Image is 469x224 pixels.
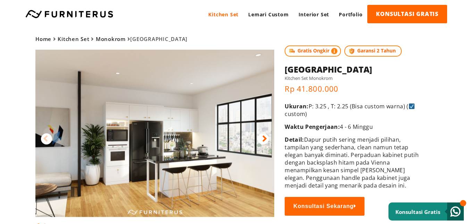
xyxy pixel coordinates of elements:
[285,136,424,189] p: Dapur putih sering menjadi pilihan, tampilan yang sederhana, clean namun tetap elegan banyak dimi...
[285,83,424,94] p: Rp 41.800.000
[285,45,341,57] span: Gratis Ongkir
[409,103,414,109] img: ☑
[294,5,334,24] a: Interior Set
[285,102,424,118] p: P: 3.25 , T: 2.25 (Bisa custom warna) ( custom)
[285,75,424,81] h5: Kitchen Set Monokrom
[203,5,243,24] a: Kitchen Set
[58,35,89,42] a: Kitchen Set
[285,123,424,131] p: 4 - 6 Minggu
[285,102,308,110] span: Ukuran:
[35,35,187,42] span: [GEOGRAPHIC_DATA]
[35,35,51,42] a: Home
[285,197,365,216] button: Konsultasi Sekarang
[285,123,340,131] span: Waktu Pengerjaan:
[388,202,464,221] a: Konsultasi Gratis
[344,45,402,57] span: Garansi 2 Tahun
[285,64,424,75] h1: [GEOGRAPHIC_DATA]
[96,35,126,42] a: Monokrom
[395,208,440,215] small: Konsultasi Gratis
[348,47,355,55] img: protect.png
[285,136,304,143] span: Detail:
[288,47,296,55] img: shipping.jpg
[367,5,447,23] a: KONSULTASI GRATIS
[334,5,367,24] a: Portfolio
[331,47,337,55] img: info-colored.png
[243,5,293,24] a: Lemari Custom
